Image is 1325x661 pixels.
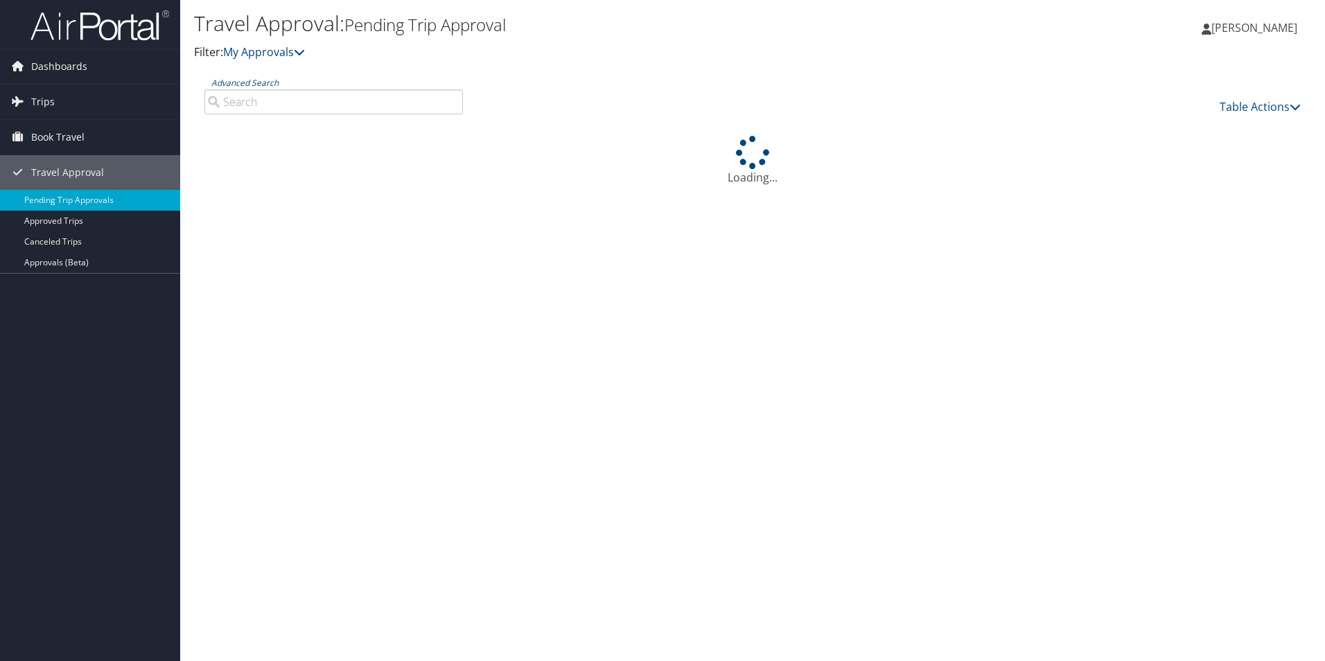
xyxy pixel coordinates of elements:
span: Travel Approval [31,155,104,190]
a: My Approvals [223,44,305,60]
img: airportal-logo.png [30,9,169,42]
p: Filter: [194,44,939,62]
a: Table Actions [1220,99,1301,114]
h1: Travel Approval: [194,9,939,38]
a: [PERSON_NAME] [1202,7,1311,49]
input: Advanced Search [204,89,463,114]
span: Trips [31,85,55,119]
small: Pending Trip Approval [344,13,506,36]
span: [PERSON_NAME] [1211,20,1297,35]
a: Advanced Search [211,77,279,89]
span: Dashboards [31,49,87,84]
div: Loading... [194,136,1311,186]
span: Book Travel [31,120,85,155]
